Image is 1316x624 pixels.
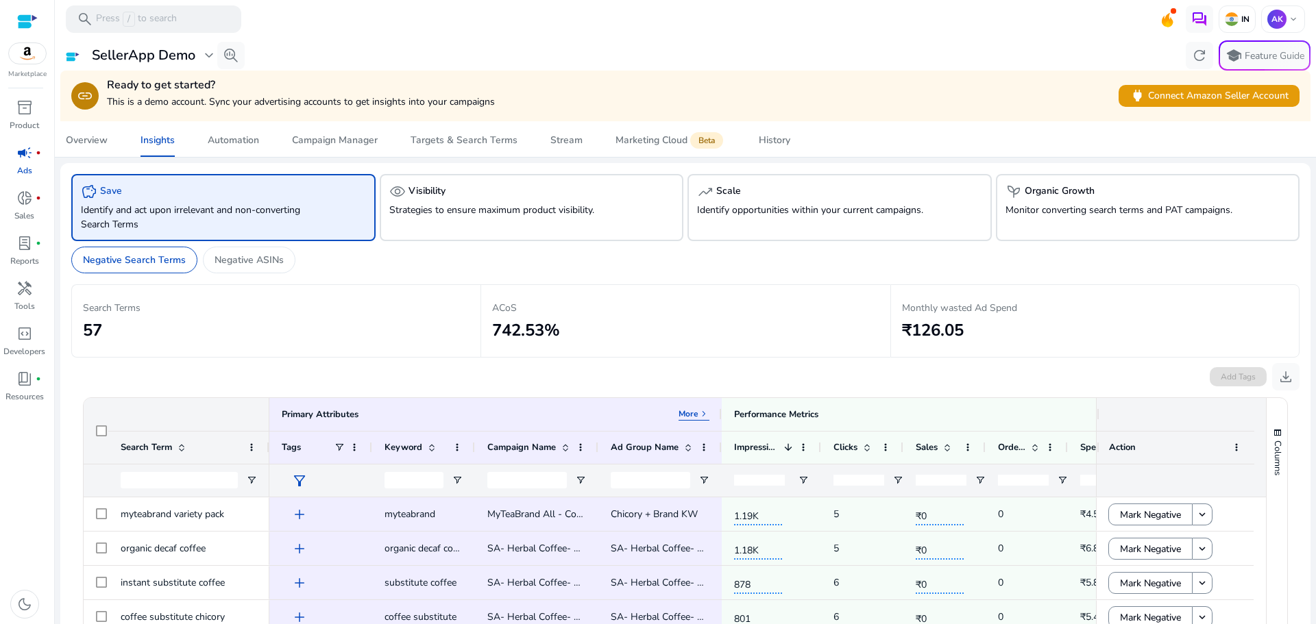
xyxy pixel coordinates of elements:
div: Marketing Cloud [616,135,726,146]
span: donut_small [16,190,33,206]
span: school [1226,47,1242,64]
p: Marketplace [8,69,47,79]
p: ₹5.89 [1080,569,1104,597]
span: ₹0 [916,536,964,560]
p: Identify opportunities within your current campaigns. [697,203,934,217]
span: psychiatry [1006,184,1022,200]
p: ₹6.81 [1080,534,1104,562]
img: in.svg [1225,12,1239,26]
p: Tools [14,300,35,312]
img: amazon.svg [9,43,46,64]
p: This is a demo account. Sync your advertising accounts to get insights into your campaigns [107,95,495,109]
span: Mark Negative [1120,535,1181,563]
mat-icon: keyboard_arrow_down [1196,542,1208,555]
h2: 742.53% [492,321,879,340]
span: link [77,88,93,104]
button: search_insights [217,42,245,69]
h3: SellerApp Demo [92,47,195,64]
input: Search Term Filter Input [121,472,238,488]
p: Monthly wasted Ad Spend [902,301,1288,315]
h2: 57 [83,321,470,340]
p: Negative ASINs [215,253,284,267]
p: AK [1267,10,1287,29]
span: power [1130,88,1145,103]
p: 6 [833,569,839,597]
span: search [77,11,93,27]
span: fiber_manual_record [36,195,41,201]
h5: Save [100,186,122,197]
span: coffee substitute [385,610,456,623]
span: Orders [998,441,1025,453]
button: Open Filter Menu [975,475,986,486]
p: Feature Guide [1245,49,1304,63]
p: Strategies to ensure maximum product visibility. [389,203,626,217]
input: Keyword Filter Input [385,472,443,488]
span: SA- Herbal Coffee- Organic [611,542,730,555]
button: Open Filter Menu [575,475,586,486]
span: keyboard_arrow_right [698,408,709,419]
p: Sales [14,210,34,222]
span: ₹0 [916,571,964,594]
button: Mark Negative [1108,572,1193,594]
span: fiber_manual_record [36,150,41,155]
span: dark_mode [16,596,33,612]
button: Open Filter Menu [892,475,903,486]
span: add [291,506,308,523]
div: History [759,136,790,145]
span: coffee substitute chicory [121,610,225,623]
span: Tags [282,441,301,453]
p: Negative Search Terms [83,253,186,267]
span: / [123,12,135,27]
span: campaign [16,145,33,161]
span: MyTeaBrand All - Coffee + Tea [487,508,618,521]
span: refresh [1191,47,1208,64]
button: Open Filter Menu [698,475,709,486]
span: fiber_manual_record [36,240,41,246]
span: search_insights [223,47,239,64]
p: 0 [998,500,1003,528]
p: Press to search [96,12,177,27]
span: myteabrand variety pack [121,508,224,521]
span: 878 [734,571,782,594]
button: download [1272,363,1300,390]
span: SA- Herbal Coffee- Non Branded [487,542,630,555]
mat-icon: keyboard_arrow_down [1196,508,1208,521]
h5: Visibility [409,186,446,197]
span: Clicks [833,441,857,453]
button: powerConnect Amazon Seller Account [1119,85,1300,107]
p: 0 [998,569,1003,597]
div: Stream [550,136,583,145]
h5: Organic Growth [1025,186,1095,197]
span: keyboard_arrow_down [1288,14,1299,25]
button: Open Filter Menu [452,475,463,486]
span: Impressions [734,441,779,453]
span: 1.18K [734,536,782,560]
span: SA- Herbal Coffee- Organic [611,576,730,589]
span: SA- Herbal Coffee- Organic [611,610,730,623]
button: Mark Negative [1108,503,1193,525]
span: 1.19K [734,502,782,525]
p: 5 [833,534,839,562]
span: Campaign Name [487,441,556,453]
span: Columns [1271,440,1284,475]
span: download [1278,369,1294,385]
p: ACoS [492,301,879,315]
p: Identify and act upon irrelevant and non-converting Search Terms [81,203,318,232]
h4: Ready to get started? [107,79,495,92]
span: Search Term [121,441,172,453]
span: filter_alt [291,473,308,489]
span: add [291,575,308,591]
span: instant substitute coffee [121,576,225,589]
p: 5 [833,500,839,528]
h5: Scale [716,186,741,197]
span: myteabrand [385,508,435,521]
span: SA- Herbal Coffee- Non Branded [487,576,630,589]
div: Insights [141,136,175,145]
p: 0 [998,534,1003,562]
p: ₹4.51 [1080,500,1104,528]
mat-icon: keyboard_arrow_down [1196,611,1208,623]
span: add [291,540,308,557]
input: Campaign Name Filter Input [487,472,567,488]
span: Keyword [385,441,422,453]
p: Developers [3,345,45,358]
